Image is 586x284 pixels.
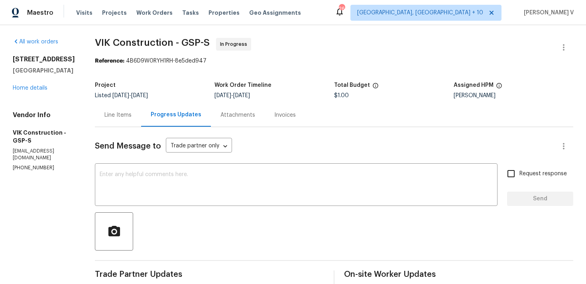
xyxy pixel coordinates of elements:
[151,111,201,119] div: Progress Updates
[357,9,483,17] span: [GEOGRAPHIC_DATA], [GEOGRAPHIC_DATA] + 10
[13,39,58,45] a: All work orders
[334,82,370,88] h5: Total Budget
[104,111,132,119] div: Line Items
[27,9,53,17] span: Maestro
[95,270,324,278] span: Trade Partner Updates
[339,5,344,13] div: 260
[208,9,240,17] span: Properties
[344,270,573,278] span: On-site Worker Updates
[220,111,255,119] div: Attachments
[95,82,116,88] h5: Project
[454,93,573,98] div: [PERSON_NAME]
[13,55,76,63] h2: [STREET_ADDRESS]
[76,9,92,17] span: Visits
[249,9,301,17] span: Geo Assignments
[95,57,573,65] div: 4B6D9W0RYH1RH-8e5ded947
[13,67,76,74] h5: [GEOGRAPHIC_DATA]
[102,9,127,17] span: Projects
[521,9,574,17] span: [PERSON_NAME] V
[166,140,232,153] div: Trade partner only
[13,165,76,171] p: [PHONE_NUMBER]
[220,40,250,48] span: In Progress
[454,82,494,88] h5: Assigned HPM
[233,93,250,98] span: [DATE]
[519,170,567,178] span: Request response
[95,93,148,98] span: Listed
[95,38,210,47] span: VIK Construction - GSP-S
[112,93,148,98] span: -
[182,10,199,16] span: Tasks
[13,111,76,119] h4: Vendor Info
[112,93,129,98] span: [DATE]
[13,148,76,161] p: [EMAIL_ADDRESS][DOMAIN_NAME]
[214,82,271,88] h5: Work Order Timeline
[334,93,349,98] span: $1.00
[274,111,296,119] div: Invoices
[214,93,231,98] span: [DATE]
[13,129,76,145] h5: VIK Construction - GSP-S
[95,142,161,150] span: Send Message to
[95,58,124,64] b: Reference:
[131,93,148,98] span: [DATE]
[214,93,250,98] span: -
[136,9,173,17] span: Work Orders
[13,85,47,91] a: Home details
[496,82,502,93] span: The hpm assigned to this work order.
[372,82,379,93] span: The total cost of line items that have been proposed by Opendoor. This sum includes line items th...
